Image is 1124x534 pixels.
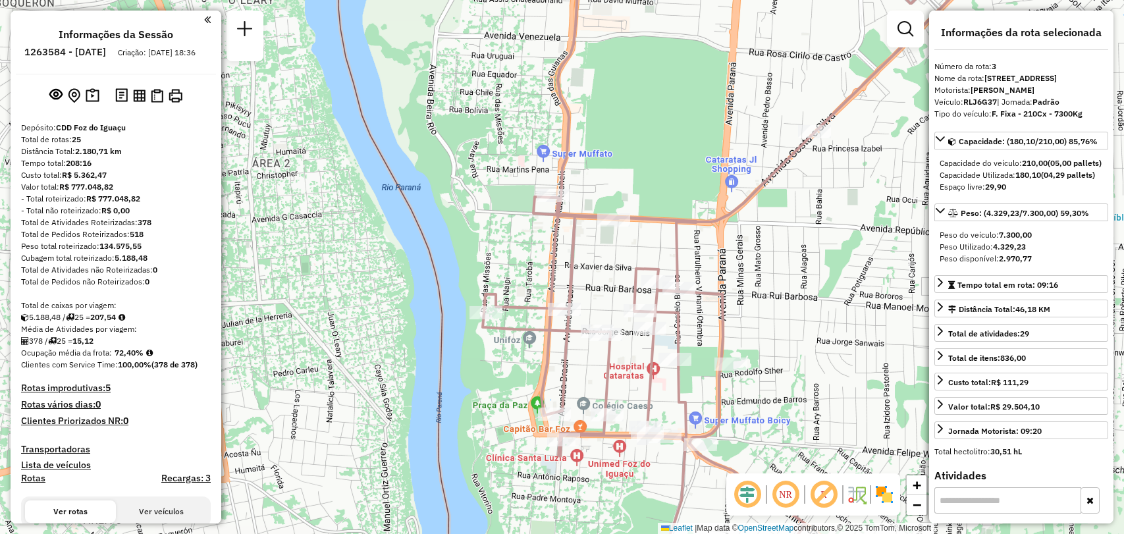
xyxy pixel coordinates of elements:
a: Zoom out [907,495,926,515]
a: Distância Total:46,18 KM [934,300,1108,317]
div: Depósito: [21,122,211,134]
h4: Lista de veículos [21,460,211,471]
span: + [913,477,921,493]
div: Custo total: [21,169,211,181]
div: Peso disponível: [940,253,1103,265]
button: Exibir sessão original [47,85,65,106]
div: Motorista: [934,84,1108,96]
div: Total de Atividades Roteirizadas: [21,217,211,228]
div: Veículo: [934,96,1108,108]
strong: R$ 111,29 [991,377,1029,387]
strong: 25 [72,134,81,144]
button: Logs desbloquear sessão [113,86,130,106]
a: Nova sessão e pesquisa [232,16,258,45]
strong: 2.970,77 [999,254,1032,263]
a: Jornada Motorista: 09:20 [934,421,1108,439]
strong: 378 [138,217,151,227]
a: Total de atividades:29 [934,324,1108,342]
button: Centralizar mapa no depósito ou ponto de apoio [65,86,83,106]
i: Cubagem total roteirizado [21,313,29,321]
button: Ver rotas [25,500,116,523]
h4: Informações da Sessão [59,28,173,41]
div: 5.188,48 / 25 = [21,311,211,323]
strong: 4.329,23 [993,242,1026,252]
div: Peso Utilizado: [940,241,1103,253]
span: − [913,496,921,513]
strong: (04,29 pallets) [1041,170,1095,180]
strong: 2.180,71 km [75,146,122,156]
strong: 30,51 hL [990,446,1022,456]
div: Espaço livre: [940,181,1103,193]
strong: F. Fixa - 210Cx - 7300Kg [992,109,1083,119]
h4: Recargas: 3 [161,473,211,484]
div: Total hectolitro: [934,446,1108,458]
a: Leaflet [661,523,693,533]
a: Tempo total em rota: 09:16 [934,275,1108,293]
button: Painel de Sugestão [83,86,102,106]
h6: 1263584 - [DATE] [24,46,106,58]
strong: 134.575,55 [99,241,142,251]
span: Ocultar deslocamento [732,479,763,510]
div: Nome da rota: [934,72,1108,84]
strong: R$ 777.048,82 [59,182,113,192]
button: Imprimir Rotas [166,86,185,105]
a: Exibir filtros [892,16,919,42]
div: Distância Total: [948,304,1050,315]
div: Valor total: [21,181,211,193]
strong: 0 [123,415,128,427]
div: Peso: (4.329,23/7.300,00) 59,30% [934,224,1108,270]
div: Total de rotas: [21,134,211,146]
strong: RLJ6G37 [963,97,997,107]
a: Custo total:R$ 111,29 [934,373,1108,390]
strong: 210,00 [1022,158,1048,168]
span: Capacidade: (180,10/210,00) 85,76% [959,136,1098,146]
strong: 5.188,48 [115,253,147,263]
div: 378 / 25 = [21,335,211,347]
strong: CDD Foz do Iguaçu [56,122,126,132]
strong: [STREET_ADDRESS] [984,73,1057,83]
h4: Atividades [934,469,1108,482]
a: Valor total:R$ 29.504,10 [934,397,1108,415]
strong: 180,10 [1015,170,1041,180]
a: Clique aqui para minimizar o painel [204,12,211,27]
span: Clientes com Service Time: [21,360,118,369]
span: Peso: (4.329,23/7.300,00) 59,30% [961,208,1089,218]
strong: 29 [1020,329,1029,338]
div: Média de Atividades por viagem: [21,323,211,335]
h4: Clientes Priorizados NR: [21,415,211,427]
span: Total de atividades: [948,329,1029,338]
i: Meta Caixas/viagem: 195,05 Diferença: 12,49 [119,313,125,321]
strong: 5 [105,382,111,394]
strong: (378 de 378) [151,360,198,369]
a: Total de itens:836,00 [934,348,1108,366]
div: Total de itens: [948,352,1026,364]
em: Média calculada utilizando a maior ocupação (%Peso ou %Cubagem) de cada rota da sessão. Rotas cro... [146,349,153,357]
strong: R$ 0,00 [101,205,130,215]
span: | Jornada: [997,97,1059,107]
h4: Informações da rota selecionada [934,26,1108,39]
div: Custo total: [948,377,1029,388]
strong: 3 [992,61,996,71]
div: Tipo do veículo: [934,108,1108,120]
span: Peso do veículo: [940,230,1032,240]
div: Peso total roteirizado: [21,240,211,252]
div: Capacidade: (180,10/210,00) 85,76% [934,152,1108,198]
div: Tempo total: [21,157,211,169]
img: Fluxo de ruas [846,484,867,505]
a: Peso: (4.329,23/7.300,00) 59,30% [934,203,1108,221]
strong: 0 [153,265,157,275]
div: Criação: [DATE] 18:36 [113,47,201,59]
div: Capacidade do veículo: [940,157,1103,169]
i: Total de Atividades [21,337,29,345]
span: 46,18 KM [1015,304,1050,314]
h4: Transportadoras [21,444,211,455]
div: Total de caixas por viagem: [21,300,211,311]
div: Map data © contributors,© 2025 TomTom, Microsoft [658,523,934,534]
span: Ocupação média da frota: [21,348,112,358]
div: Total de Pedidos Roteirizados: [21,228,211,240]
strong: 29,90 [985,182,1006,192]
div: Cubagem total roteirizado: [21,252,211,264]
h4: Rotas vários dias: [21,399,211,410]
span: Ocultar NR [770,479,801,510]
strong: 0 [95,398,101,410]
